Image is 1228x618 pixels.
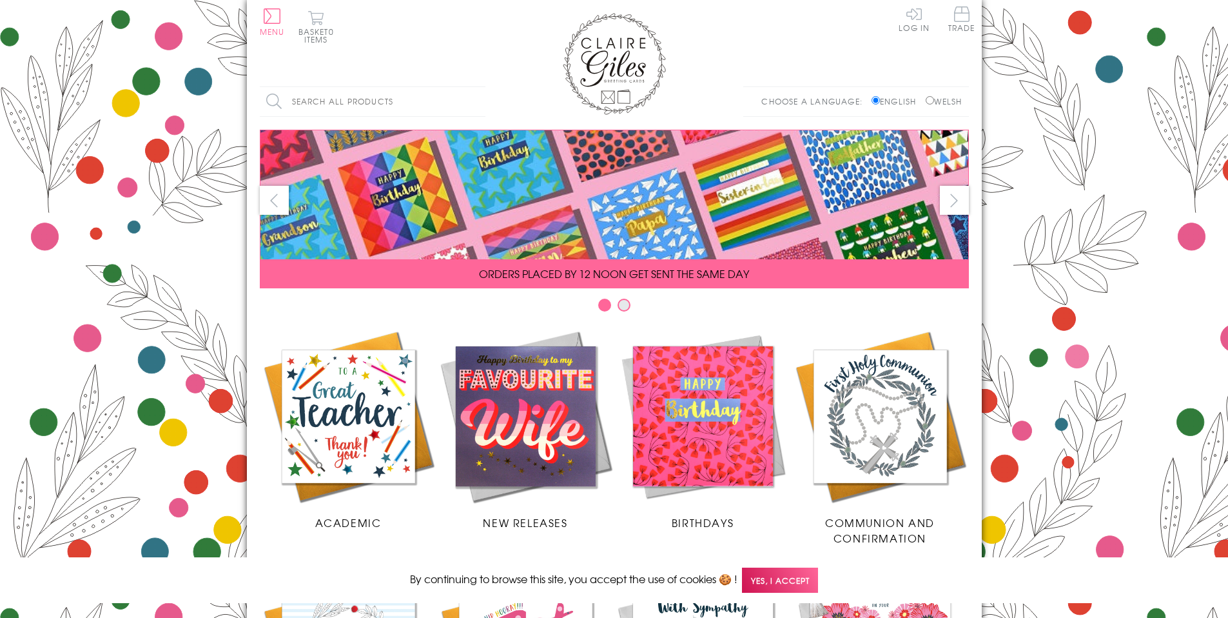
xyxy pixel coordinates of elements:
[926,96,934,105] input: Welsh
[948,6,975,32] span: Trade
[940,186,969,215] button: next
[260,8,285,35] button: Menu
[926,95,962,107] label: Welsh
[872,95,922,107] label: English
[483,515,567,530] span: New Releases
[948,6,975,34] a: Trade
[315,515,382,530] span: Academic
[614,328,792,530] a: Birthdays
[825,515,935,546] span: Communion and Confirmation
[260,328,437,530] a: Academic
[563,13,666,115] img: Claire Giles Greetings Cards
[872,96,880,105] input: English
[260,87,485,116] input: Search all products
[473,87,485,116] input: Search
[618,299,630,312] button: Carousel Page 2
[742,568,818,593] span: Yes, I accept
[761,95,869,107] p: Choose a language:
[260,26,285,37] span: Menu
[437,328,614,530] a: New Releases
[598,299,611,312] button: Carousel Page 1 (Current Slide)
[479,266,749,281] span: ORDERS PLACED BY 12 NOON GET SENT THE SAME DAY
[792,328,969,546] a: Communion and Confirmation
[672,515,734,530] span: Birthdays
[260,186,289,215] button: prev
[260,298,969,318] div: Carousel Pagination
[298,10,334,43] button: Basket0 items
[899,6,930,32] a: Log In
[304,26,334,45] span: 0 items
